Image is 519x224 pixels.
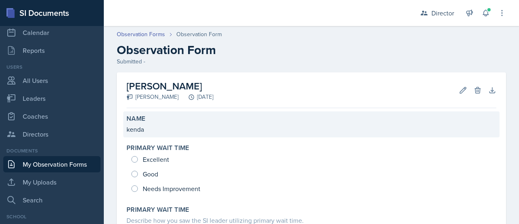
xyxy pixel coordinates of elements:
a: My Observation Forms [3,156,101,172]
a: Reports [3,42,101,59]
h2: [PERSON_NAME] [127,79,213,94]
h2: Observation Form [117,43,506,57]
a: All Users [3,72,101,89]
div: Documents [3,147,101,154]
div: Director [431,8,454,18]
div: [DATE] [178,93,213,101]
div: School [3,213,101,220]
a: My Uploads [3,174,101,190]
p: kenda [127,124,496,134]
div: Users [3,63,101,71]
div: [PERSON_NAME] [127,93,178,101]
label: Primary Wait Time [127,206,189,214]
a: Coaches [3,108,101,124]
label: Primary Wait Time [127,144,189,152]
a: Leaders [3,90,101,107]
label: Name [127,115,146,123]
div: Observation Form [176,30,222,39]
a: Calendar [3,24,101,41]
a: Observation Forms [117,30,165,39]
a: Directors [3,126,101,142]
div: Submitted - [117,57,506,66]
a: Search [3,192,101,208]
